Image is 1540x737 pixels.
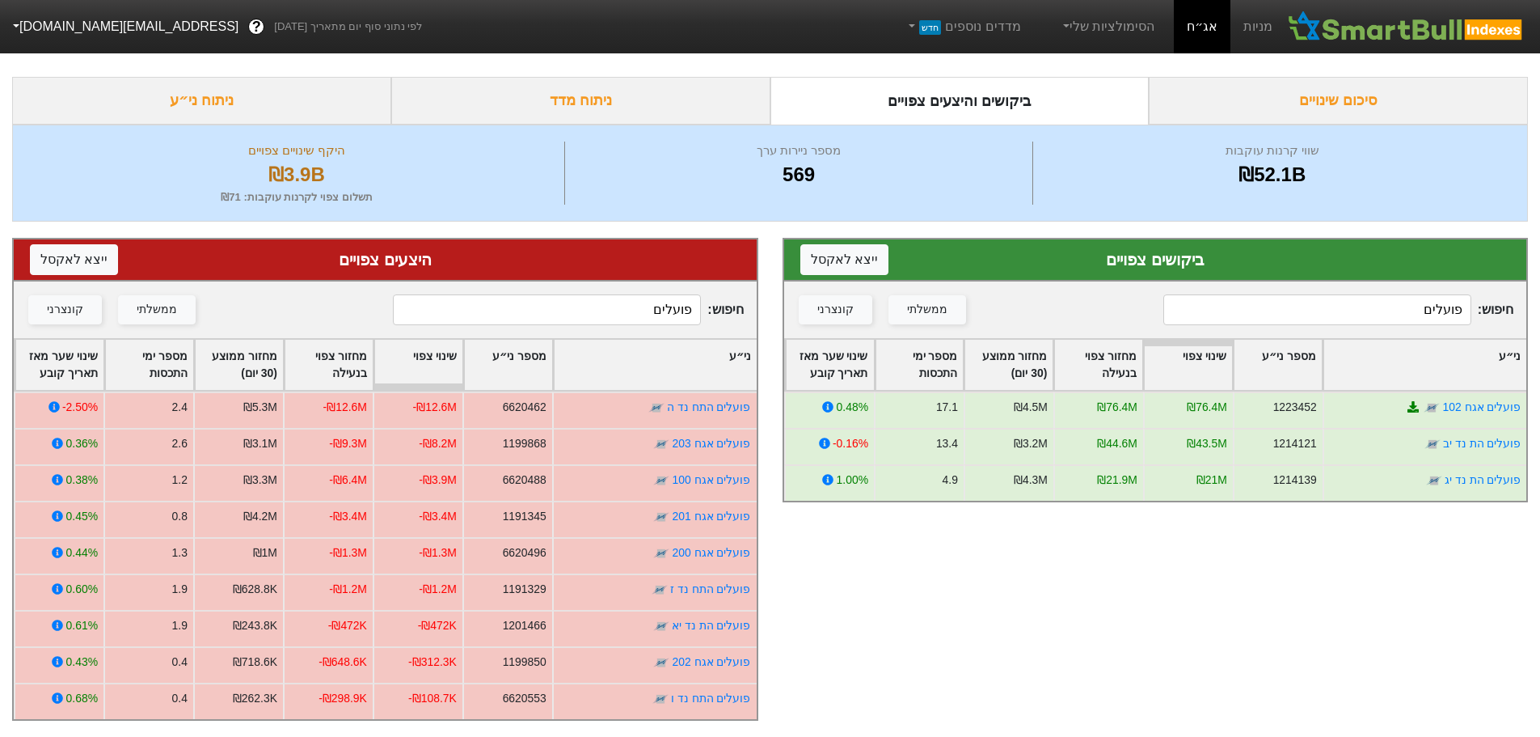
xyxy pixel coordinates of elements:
[770,77,1150,125] div: ביקושים והיצעים צפויים
[673,655,751,668] a: פועלים אגח 202
[800,244,888,275] button: ייצא לאקסל
[408,654,457,671] div: -₪312.3K
[1424,436,1440,452] img: tase link
[1272,435,1316,452] div: 1214121
[172,690,188,707] div: 0.4
[1053,11,1162,43] a: הסימולציות שלי
[1444,473,1521,486] a: פועלים הת נד יג
[328,617,367,634] div: -₪472K
[233,690,277,707] div: ₪262.3K
[252,16,261,38] span: ?
[329,435,367,452] div: -₪9.3M
[1037,142,1507,160] div: שווי קרנות עוקבות
[172,472,188,489] div: 1.2
[1285,11,1527,43] img: SmartBull
[1272,399,1316,416] div: 1223452
[673,437,751,450] a: פועלים אגח 203
[243,472,277,489] div: ₪3.3M
[408,690,457,707] div: -₪108.7K
[786,340,874,390] div: Toggle SortBy
[33,189,560,205] div: תשלום צפוי לקרנות עוקבות : ₪71
[329,581,367,598] div: -₪1.2M
[799,295,872,324] button: קונצרני
[172,544,188,561] div: 1.3
[554,340,757,390] div: Toggle SortBy
[66,581,98,598] div: 0.60%
[66,435,98,452] div: 0.36%
[391,77,770,125] div: ניתוח מדד
[323,399,367,416] div: -₪12.6M
[285,340,373,390] div: Toggle SortBy
[1234,340,1322,390] div: Toggle SortBy
[653,472,669,489] img: tase link
[274,19,422,35] span: לפי נתוני סוף יום מתאריך [DATE]
[12,77,391,125] div: ניתוח ני״ע
[503,399,546,416] div: 6620462
[1097,435,1137,452] div: ₪44.6M
[1163,294,1513,325] span: חיפוש :
[172,399,188,416] div: 2.4
[118,295,196,324] button: ממשלתי
[172,435,188,452] div: 2.6
[964,340,1053,390] div: Toggle SortBy
[653,545,669,561] img: tase link
[935,435,957,452] div: 13.4
[667,400,751,413] a: פועלים התח נד ה
[1149,77,1528,125] div: סיכום שינויים
[1013,435,1047,452] div: ₪3.2M
[319,690,367,707] div: -₪298.9K
[503,435,546,452] div: 1199868
[33,160,560,189] div: ₪3.9B
[875,340,964,390] div: Toggle SortBy
[464,340,552,390] div: Toggle SortBy
[503,544,546,561] div: 6620496
[1097,399,1137,416] div: ₪76.4M
[233,654,277,671] div: ₪718.6K
[172,654,188,671] div: 0.4
[832,435,867,452] div: -0.16%
[374,340,462,390] div: Toggle SortBy
[393,294,701,325] input: 473 רשומות...
[836,472,867,489] div: 1.00%
[503,654,546,671] div: 1199850
[393,294,743,325] span: חיפוש :
[569,142,1029,160] div: מספר ניירות ערך
[836,399,867,416] div: 0.48%
[899,11,1027,43] a: מדדים נוספיםחדש
[935,399,957,416] div: 17.1
[30,244,118,275] button: ייצא לאקסל
[15,340,103,390] div: Toggle SortBy
[817,301,854,319] div: קונצרני
[66,544,98,561] div: 0.44%
[1187,399,1227,416] div: ₪76.4M
[1013,472,1047,489] div: ₪4.3M
[503,617,546,634] div: 1201466
[243,508,277,525] div: ₪4.2M
[66,690,98,707] div: 0.68%
[419,472,457,489] div: -₪3.9M
[47,301,83,319] div: קונצרני
[569,160,1029,189] div: 569
[672,619,751,632] a: פועלים הת נד יא
[653,436,669,452] img: tase link
[1425,472,1441,489] img: tase link
[1037,160,1507,189] div: ₪52.1B
[62,399,98,416] div: -2.50%
[418,617,457,634] div: -₪472K
[419,435,457,452] div: -₪8.2M
[648,400,665,416] img: tase link
[137,301,177,319] div: ממשלתי
[172,581,188,598] div: 1.9
[195,340,283,390] div: Toggle SortBy
[1013,399,1047,416] div: ₪4.5M
[652,691,669,707] img: tase link
[30,248,740,272] div: היצעים צפויים
[653,618,669,634] img: tase link
[1272,472,1316,489] div: 1214139
[253,544,277,561] div: ₪1M
[671,692,751,705] a: פועלים התח נד ו
[1442,400,1521,413] a: פועלים אגח 102
[243,399,277,416] div: ₪5.3M
[172,617,188,634] div: 1.9
[243,435,277,452] div: ₪3.1M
